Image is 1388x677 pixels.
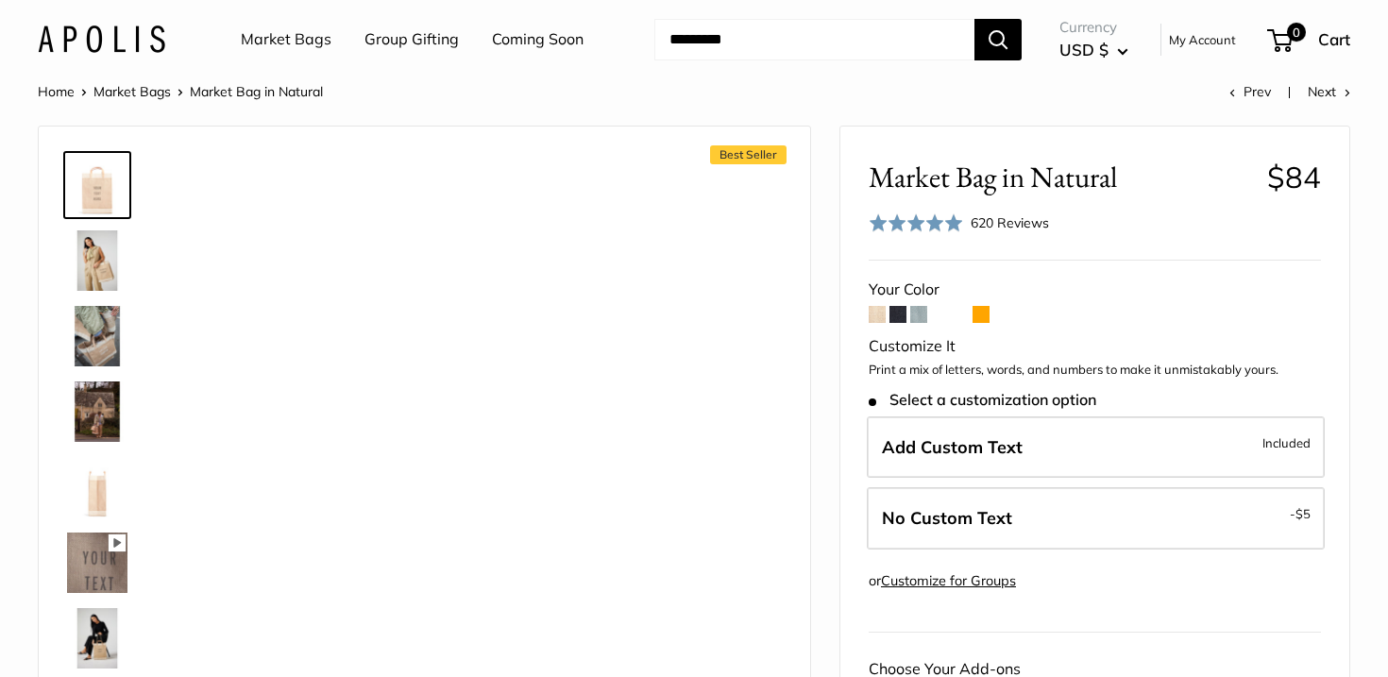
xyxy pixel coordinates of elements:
button: Search [974,19,1022,60]
img: Market Bag in Natural [67,155,127,215]
span: - [1290,502,1311,525]
img: Market Bag in Natural [67,230,127,291]
img: Market Bag in Natural [67,381,127,442]
a: Market Bag in Natural [63,227,131,295]
div: or [869,568,1016,594]
label: Add Custom Text [867,416,1325,479]
span: 0 [1287,23,1306,42]
img: Market Bag in Natural [67,306,127,366]
span: Add Custom Text [882,436,1023,458]
button: USD $ [1059,35,1128,65]
a: Customize for Groups [881,572,1016,589]
div: Your Color [869,276,1321,304]
a: Market Bag in Natural [63,378,131,446]
img: description_13" wide, 18" high, 8" deep; handles: 3.5" [67,457,127,517]
span: $5 [1295,506,1311,521]
nav: Breadcrumb [38,79,323,104]
a: Market Bag in Natural [63,302,131,370]
input: Search... [654,19,974,60]
a: 0 Cart [1269,25,1350,55]
a: Prev [1229,83,1271,100]
span: $84 [1267,159,1321,195]
a: Next [1308,83,1350,100]
p: Print a mix of letters, words, and numbers to make it unmistakably yours. [869,361,1321,380]
a: Market Bags [241,25,331,54]
a: Market Bags [93,83,171,100]
span: Included [1262,432,1311,454]
span: USD $ [1059,40,1109,59]
span: Best Seller [710,145,787,164]
label: Leave Blank [867,487,1325,550]
span: No Custom Text [882,507,1012,529]
span: 620 Reviews [971,214,1049,231]
a: Coming Soon [492,25,584,54]
span: Market Bag in Natural [869,160,1253,195]
a: description_13" wide, 18" high, 8" deep; handles: 3.5" [63,453,131,521]
img: Market Bag in Natural [67,608,127,669]
span: Market Bag in Natural [190,83,323,100]
a: Home [38,83,75,100]
a: Group Gifting [364,25,459,54]
span: Cart [1318,29,1350,49]
a: My Account [1169,28,1236,51]
span: Currency [1059,14,1128,41]
span: Select a customization option [869,391,1096,409]
div: Customize It [869,332,1321,361]
a: Market Bag in Natural [63,529,131,597]
img: Market Bag in Natural [67,533,127,593]
img: Apolis [38,25,165,53]
a: Market Bag in Natural [63,604,131,672]
a: Market Bag in Natural [63,151,131,219]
